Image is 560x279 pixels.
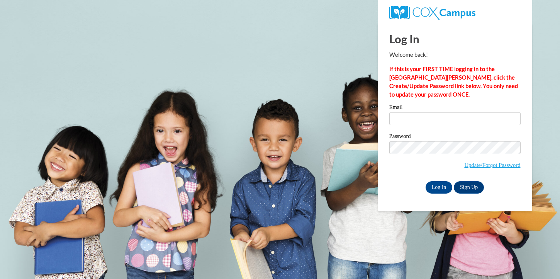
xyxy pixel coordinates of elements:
img: COX Campus [389,6,475,20]
strong: If this is your FIRST TIME logging in to the [GEOGRAPHIC_DATA][PERSON_NAME], click the Create/Upd... [389,66,518,98]
label: Password [389,133,521,141]
label: Email [389,104,521,112]
a: Sign Up [454,181,484,194]
h1: Log In [389,31,521,47]
a: Update/Forgot Password [464,162,520,168]
input: Log In [426,181,453,194]
p: Welcome back! [389,51,521,59]
a: COX Campus [389,9,475,15]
